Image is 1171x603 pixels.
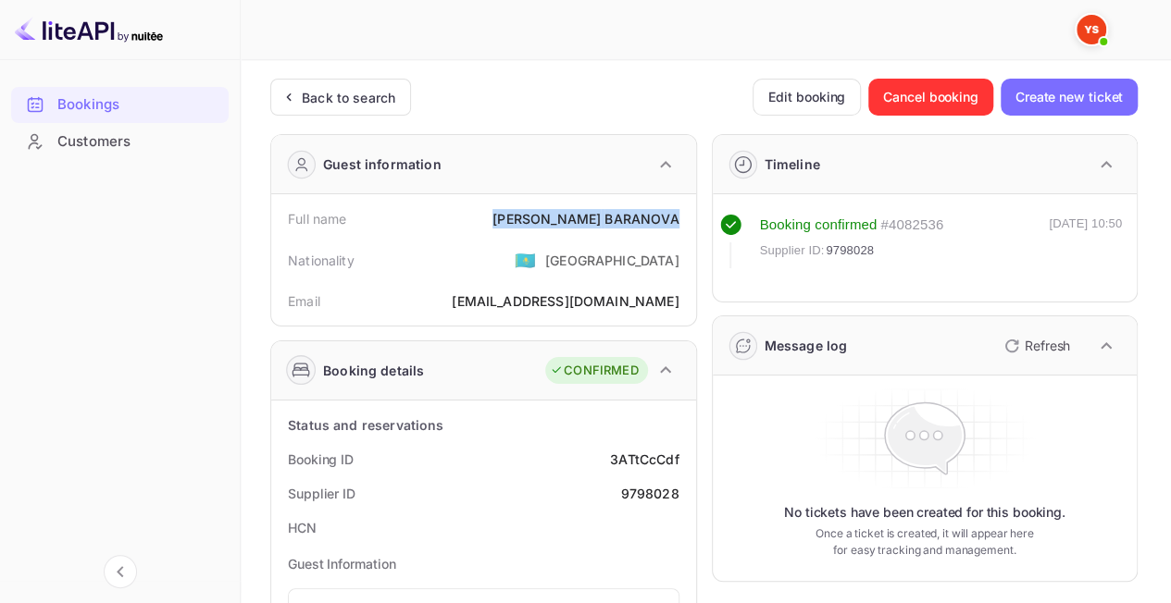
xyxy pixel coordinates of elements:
[288,449,354,469] div: Booking ID
[15,15,163,44] img: LiteAPI logo
[760,215,878,236] div: Booking confirmed
[765,154,820,174] div: Timeline
[288,251,355,270] div: Nationality
[610,449,679,469] div: 3ATtCcCdf
[826,241,874,260] span: 9798028
[288,554,679,573] p: Guest Information
[452,291,679,311] div: [EMAIL_ADDRESS][DOMAIN_NAME]
[104,555,137,588] button: Collapse navigation
[1025,336,1070,355] p: Refresh
[550,362,638,380] div: CONFIRMED
[288,484,355,503] div: Supplier ID
[760,241,825,260] span: Supplier ID:
[880,215,943,236] div: # 4082536
[1001,79,1138,116] button: Create new ticket
[753,79,861,116] button: Edit booking
[765,336,848,355] div: Message log
[620,484,679,503] div: 9798028
[492,209,679,228] div: [PERSON_NAME] BARANOVA
[1077,15,1106,44] img: Yandex Support
[323,361,424,380] div: Booking details
[11,87,229,121] a: Bookings
[1049,215,1122,268] div: [DATE] 10:50
[288,415,443,435] div: Status and reservations
[288,209,346,228] div: Full name
[812,525,1037,559] p: Once a ticket is created, it will appear here for easy tracking and management.
[11,124,229,160] div: Customers
[302,88,395,107] div: Back to search
[11,87,229,123] div: Bookings
[515,243,536,277] span: United States
[57,94,219,116] div: Bookings
[868,79,993,116] button: Cancel booking
[323,154,442,174] div: Guest information
[288,518,317,537] div: HCN
[11,124,229,158] a: Customers
[57,131,219,153] div: Customers
[784,503,1065,522] p: No tickets have been created for this booking.
[993,331,1078,361] button: Refresh
[288,291,320,311] div: Email
[545,251,679,270] div: [GEOGRAPHIC_DATA]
